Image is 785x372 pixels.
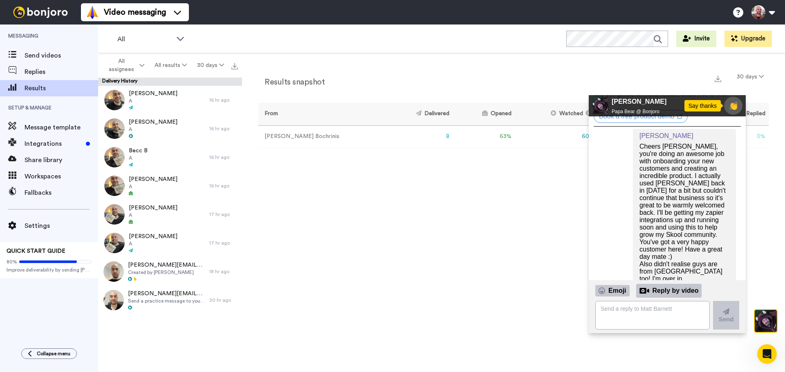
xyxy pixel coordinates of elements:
span: 80% [7,258,17,265]
span: Integrations [25,139,83,149]
a: Book a free product demo [5,18,99,25]
span: Video messaging [104,7,166,18]
span: A [129,241,177,247]
span: [PERSON_NAME] [129,204,177,212]
td: 60 % [515,125,598,148]
td: 8 [385,125,453,148]
img: logo [16,16,29,29]
a: [PERSON_NAME]A16 hr ago [98,114,242,143]
button: Collapse menu [21,348,77,359]
button: 👏 [135,2,154,20]
img: 94e8ff28-1820-416d-a08e-61ac139a74eb-thumb.jpg [104,204,125,225]
img: export.svg [715,76,721,82]
button: All assignees [100,54,150,77]
span: Messages [68,275,96,281]
div: Personalise your video messages at scale with CRM data using custom variables [17,210,137,227]
th: Watched [515,103,598,125]
div: Send messages from your email with outbound email addresses [12,183,152,207]
span: Help [130,275,143,281]
span: A [129,183,177,190]
img: 244013c5-617a-459e-a90b-74682808560c-thumb.jpg [104,118,125,139]
span: [PERSON_NAME] [51,37,141,45]
span: All [117,34,172,44]
img: c638375f-eacb-431c-9714-bd8d08f708a7-1584310529.jpg [1,2,23,24]
span: Search for help [17,153,66,161]
p: Hi [PERSON_NAME] 🐻 [16,58,147,86]
span: Becc B [129,147,148,155]
img: f174454c-2534-49a1-97cb-12d137d4ac7b-thumb.jpg [104,233,125,253]
span: Fallbacks [25,188,98,198]
div: Reply by video [47,189,113,203]
button: Export all results that match these filters now. [229,59,240,71]
div: Reply by Video [51,191,61,200]
span: Also didn't realise guys are from [GEOGRAPHIC_DATA] too! I'm over in [GEOGRAPHIC_DATA] :) [51,165,134,194]
span: Send videos [25,51,98,60]
td: 63 % [453,125,515,148]
div: 16 hr ago [209,183,238,189]
div: 17 hr ago [209,240,238,246]
td: [PERSON_NAME] Bochrinis [258,125,385,148]
span: Share library [25,155,98,165]
span: Improve deliverability by sending [PERSON_NAME]’s from your own email [7,267,92,273]
div: Say thanks [96,5,132,16]
button: Export a summary of each team member’s results that match this filter now. [712,72,724,84]
div: Delivery History [98,78,242,86]
button: Upgrade [724,31,772,47]
a: [PERSON_NAME]A16 hr ago [98,86,242,114]
img: 5750d2bd-fbbc-4f33-b546-d5151fad1ea2-thumb.jpg [103,290,124,310]
div: We typically reply in a few hours [17,125,137,134]
span: A [129,98,177,104]
button: Send [124,206,150,234]
button: All results [150,58,192,73]
div: 18 hr ago [209,268,238,275]
div: Send us a messageWe typically reply in a few hours [8,110,155,141]
div: Open on new window [89,19,94,24]
span: [PERSON_NAME] [129,232,177,241]
span: Home [18,275,36,281]
div: Send us a message [17,117,137,125]
button: Help [109,255,164,287]
img: vm-color.svg [86,6,99,19]
button: Invite [676,31,716,47]
a: [PERSON_NAME]A16 hr ago [98,172,242,200]
h2: Results snapshot [258,78,325,87]
div: Send messages from your email with outbound email addresses [17,187,137,204]
span: Replies [25,67,98,77]
iframe: Intercom live chat [757,344,777,364]
button: 30 days [192,58,229,73]
span: Collapse menu [37,350,70,357]
span: A [129,126,177,133]
span: Workspaces [25,172,98,181]
div: 17 hr ago [209,211,238,218]
div: Workspaces (formerly Campaigns) [12,231,152,246]
a: [PERSON_NAME][EMAIL_ADDRESS][DOMAIN_NAME]Created by [PERSON_NAME]18 hr ago [98,257,242,286]
span: Send a practice message to yourself [128,298,205,304]
span: Message template [25,123,98,132]
div: Personalise your video messages at scale with CRM data using custom variables [12,207,152,231]
a: Becc BA16 hr ago [98,143,242,172]
div: 16 hr ago [209,154,238,160]
img: export.svg [231,63,238,69]
span: [PERSON_NAME] [129,175,177,183]
p: How can we help? [16,86,147,100]
div: Close [141,13,155,28]
div: Next Gen Message templates [17,172,137,180]
span: Created by [PERSON_NAME] [128,269,205,276]
button: Book a free product demo [5,15,99,28]
img: 8457c49f-55c6-4799-b043-4ca204efa0fc-thumb.jpg [103,261,124,282]
div: 16 hr ago [209,97,238,103]
img: Profile image for Johann [111,13,128,29]
span: [PERSON_NAME] [129,118,177,126]
span: 👏 [136,5,153,16]
div: Emoji [7,190,41,201]
img: c638375f-eacb-431c-9714-bd8d08f708a7-1584310529.jpg [3,2,20,19]
th: From [258,103,385,125]
a: [PERSON_NAME]A17 hr ago [98,200,242,229]
div: 20 hr ago [209,297,238,303]
span: [PERSON_NAME] [129,89,177,98]
span: QUICK START GUIDE [7,248,65,254]
div: 16 hr ago [209,125,238,132]
span: All assignees [105,57,138,74]
button: Messages [54,255,109,287]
